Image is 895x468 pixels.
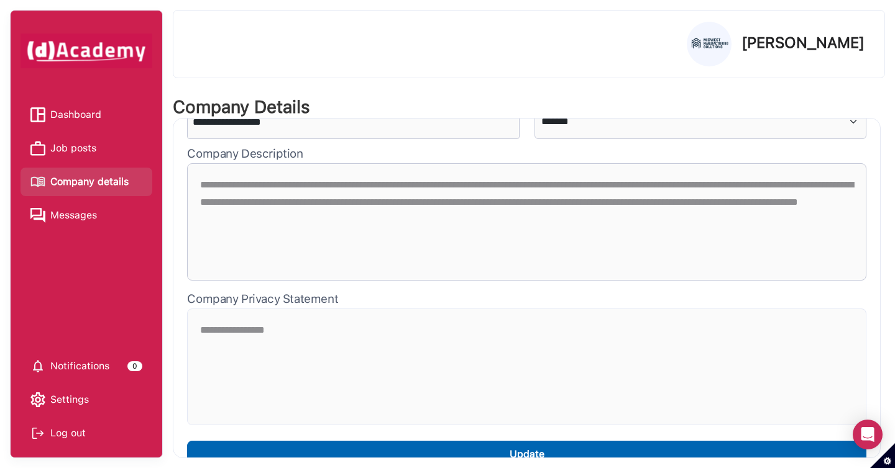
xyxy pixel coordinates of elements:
span: Settings [50,390,89,409]
button: Update [187,441,866,468]
select: Dropdown 1 [535,104,866,139]
a: Company details iconCompany details [30,173,142,191]
img: setting [30,359,45,374]
div: Company Details [173,98,881,115]
span: Messages [50,206,97,225]
img: setting [30,392,45,407]
img: dAcademy [21,34,152,68]
img: Company details icon [30,174,45,189]
span: Job posts [50,139,96,158]
a: Messages iconMessages [30,206,142,225]
a: Job posts iconJob posts [30,139,142,158]
div: Log out [30,424,142,443]
span: Notifications [50,357,109,376]
span: Dashboard [50,106,101,124]
a: Dashboard iconDashboard [30,106,142,124]
img: Dashboard icon [30,107,45,122]
img: Log out [30,426,45,441]
p: [PERSON_NAME] [741,35,865,50]
img: Profile [687,22,731,66]
div: Update [510,446,544,463]
div: Open Intercom Messenger [853,420,883,449]
img: Job posts icon [30,141,45,156]
button: Set cookie preferences [870,443,895,468]
span: Company details [50,173,129,191]
img: Messages icon [30,208,45,223]
div: 0 [127,361,142,371]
